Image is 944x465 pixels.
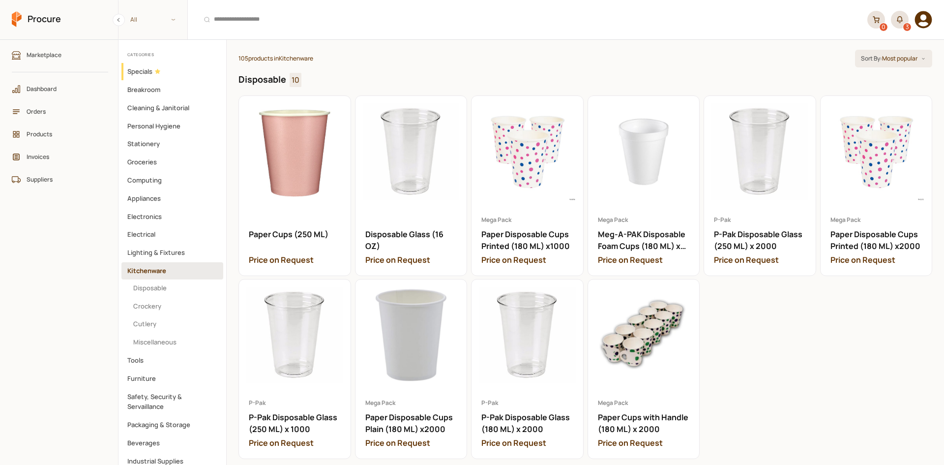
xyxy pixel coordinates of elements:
[821,96,932,276] a: Paper Disposable Cups Printed (180 ML) x2000
[27,50,100,60] span: Marketplace
[588,279,700,459] a: Paper Cups with Handle (180 ML) x 2000
[127,50,217,59] h2: Categories
[880,23,887,31] div: 0
[121,154,223,171] button: Groceries Category
[355,96,467,276] a: Disposable Glass (16 OZ)
[355,279,467,459] a: Paper Disposable Cups Plain (180 ML) x2000
[194,7,861,32] input: Products and Orders
[7,125,113,144] a: Products
[27,152,100,161] span: Invoices
[121,352,223,369] button: Tools Category
[27,175,100,184] span: Suppliers
[121,81,223,98] button: Breakroom Category
[121,298,223,315] button: Crockery Category
[121,99,223,117] button: Cleaning & Janitorial Category
[7,102,113,121] a: Orders
[855,50,932,67] button: Sort By:Most popular
[861,54,882,63] span: Sort By :
[882,54,917,63] p: Most popular
[121,334,223,351] button: Miscellaneous Category
[7,170,113,189] a: Suppliers
[27,107,100,116] span: Orders
[121,63,223,80] button: Specials Category
[121,315,223,333] button: Cutlery Category
[121,135,223,153] button: Stationery Category
[239,96,351,276] a: Paper Cups (250 ML)
[121,434,223,452] button: Beverages Category
[121,244,223,261] button: Lighting & Fixtures Category
[121,172,223,189] button: Computing Category
[121,262,223,279] button: Kitchenware Category
[118,11,187,28] span: All
[588,96,700,276] a: Meg-A-PAK Disposable Foam Cups (180 ML) x 1000
[472,279,583,459] a: P-Pak Disposable Glass (180 ML) x 2000
[704,96,816,276] a: P-Pak Disposable Glass (250 ML) x 2000
[12,11,61,28] a: Procure
[7,148,113,166] a: Invoices
[121,190,223,207] button: Appliances Category
[121,370,223,387] button: Furniture Category
[238,55,313,62] div: 105 products in Kitchenware
[7,80,113,98] a: Dashboard
[27,84,100,93] span: Dashboard
[7,46,113,64] a: Marketplace
[472,96,583,276] a: Paper Disposable Cups Printed (180 ML) x1000
[121,226,223,243] button: Electrical Category
[891,11,909,29] button: 3
[27,129,100,139] span: Products
[867,11,885,29] a: 0
[121,416,223,434] button: Packaging & Storage Category
[130,15,137,24] span: All
[121,208,223,225] button: Electronics Category
[238,73,286,85] a: Disposable
[239,279,351,459] a: P-Pak Disposable Glass (250 ML) x 1000
[121,118,223,135] button: Personal Hygiene Category
[121,279,223,297] button: Disposable Category
[28,13,61,25] span: Procure
[121,388,223,416] button: Safety, Security & Servaillance Category
[903,23,911,31] div: 3
[290,73,301,87] span: 10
